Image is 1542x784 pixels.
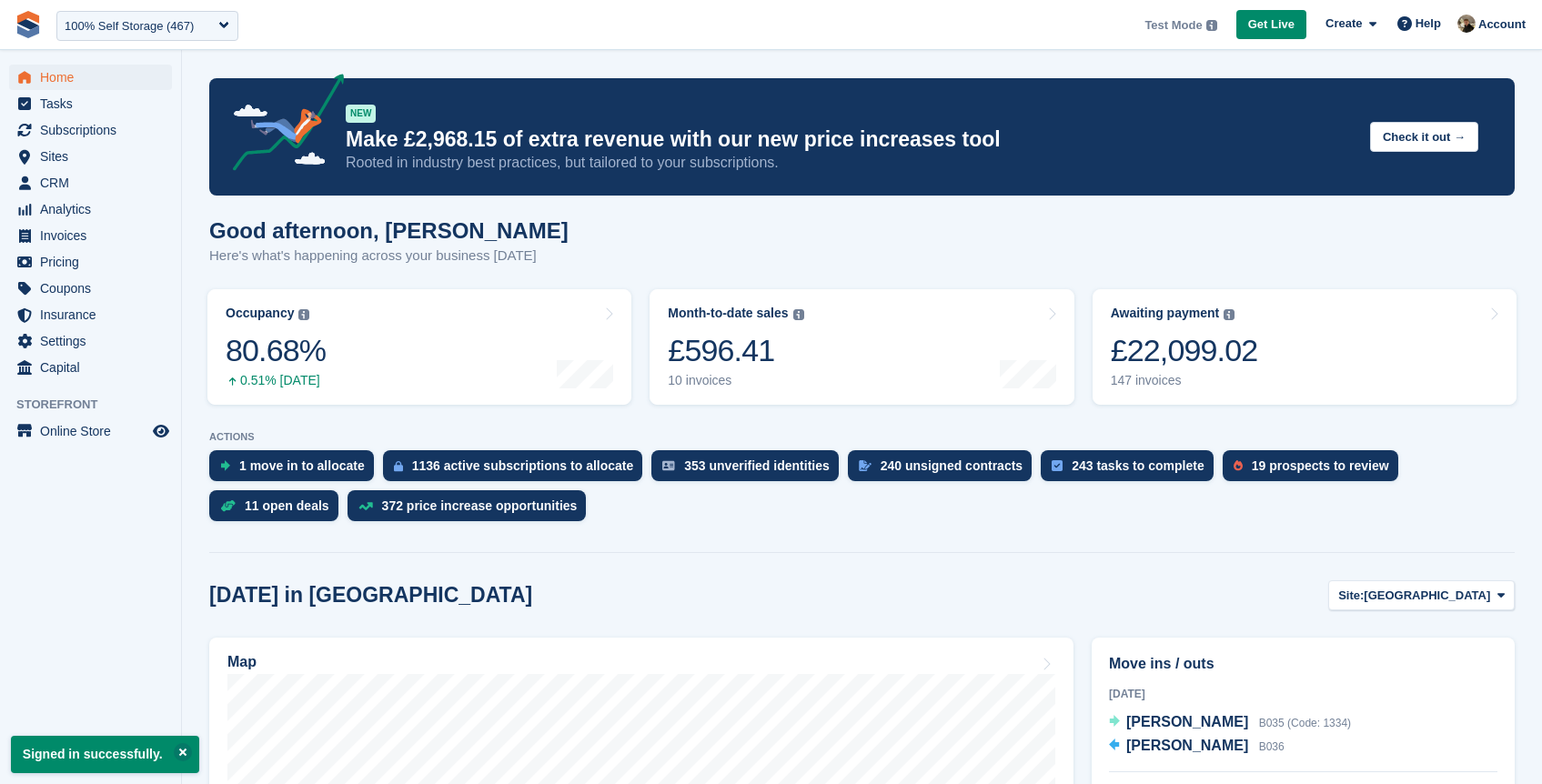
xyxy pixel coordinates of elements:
p: Rooted in industry best practices, but tailored to your subscriptions. [346,153,1356,173]
span: B035 (Code: 1334) [1259,717,1351,729]
span: Online Store [40,418,149,444]
div: 353 unverified identities [684,458,830,473]
a: 19 prospects to review [1223,450,1407,490]
img: deal-1b604bf984904fb50ccaf53a9ad4b4a5d6e5aea283cecdc64d6e3604feb123c2.svg [220,499,236,512]
img: price_increase_opportunities-93ffe204e8149a01c8c9dc8f82e8f89637d9d84a8eef4429ea346261dce0b2c0.svg [358,502,373,510]
div: 0.51% [DATE] [226,373,326,388]
span: B036 [1259,740,1285,753]
span: Capital [40,355,149,380]
span: Create [1325,15,1362,33]
a: menu [9,418,172,444]
span: Site: [1338,587,1364,605]
div: £596.41 [668,332,803,369]
img: stora-icon-8386f47178a22dfd0bd8f6a31ec36ba5ce8667c1dd55bd0f319d3a0aa187defe.svg [15,11,42,38]
a: [PERSON_NAME] B035 (Code: 1334) [1109,711,1351,735]
img: prospect-51fa495bee0391a8d652442698ab0144808aea92771e9ea1ae160a38d050c398.svg [1234,460,1243,471]
span: CRM [40,170,149,196]
div: Occupancy [226,306,294,321]
span: Coupons [40,276,149,301]
a: Preview store [150,420,172,442]
span: Home [40,65,149,90]
span: Invoices [40,223,149,248]
img: verify_identity-adf6edd0f0f0b5bbfe63781bf79b02c33cf7c696d77639b501bdc392416b5a36.svg [662,460,675,471]
span: Test Mode [1144,16,1202,35]
a: menu [9,249,172,275]
a: [PERSON_NAME] B036 [1109,735,1285,759]
a: menu [9,65,172,90]
div: Awaiting payment [1111,306,1220,321]
img: contract_signature_icon-13c848040528278c33f63329250d36e43548de30e8caae1d1a13099fd9432cc5.svg [859,460,872,471]
h2: [DATE] in [GEOGRAPHIC_DATA] [209,583,532,608]
span: Tasks [40,91,149,116]
a: menu [9,144,172,169]
div: Month-to-date sales [668,306,788,321]
span: Storefront [16,396,181,414]
div: 240 unsigned contracts [881,458,1023,473]
span: [GEOGRAPHIC_DATA] [1364,587,1490,605]
span: [PERSON_NAME] [1126,738,1248,753]
a: menu [9,91,172,116]
span: Sites [40,144,149,169]
img: icon-info-grey-7440780725fd019a000dd9b08b2336e03edf1995a4989e88bcd33f0948082b44.svg [1224,309,1235,320]
div: [DATE] [1109,686,1497,702]
p: Here's what's happening across your business [DATE] [209,246,569,266]
a: 240 unsigned contracts [848,450,1041,490]
a: menu [9,223,172,248]
div: 1136 active subscriptions to allocate [412,458,634,473]
span: Help [1416,15,1441,33]
span: Account [1478,15,1526,34]
a: menu [9,276,172,301]
a: menu [9,328,172,354]
img: move_ins_to_allocate_icon-fdf77a2bb77ea45bf5b3d319d69a93e2d87916cf1d5bf7949dd705db3b84f3ca.svg [220,460,230,471]
a: 11 open deals [209,490,348,530]
div: 11 open deals [245,498,329,513]
a: Occupancy 80.68% 0.51% [DATE] [207,289,631,405]
a: 353 unverified identities [651,450,848,490]
button: Site: [GEOGRAPHIC_DATA] [1328,580,1515,610]
a: menu [9,302,172,327]
div: 10 invoices [668,373,803,388]
span: Subscriptions [40,117,149,143]
h1: Good afternoon, [PERSON_NAME] [209,218,569,243]
a: menu [9,117,172,143]
a: menu [9,196,172,222]
p: ACTIONS [209,431,1515,443]
div: £22,099.02 [1111,332,1258,369]
a: menu [9,170,172,196]
span: Get Live [1248,15,1295,34]
img: icon-info-grey-7440780725fd019a000dd9b08b2336e03edf1995a4989e88bcd33f0948082b44.svg [1206,20,1217,31]
img: Oliver Bruce [1457,15,1476,33]
h2: Map [227,654,257,670]
img: icon-info-grey-7440780725fd019a000dd9b08b2336e03edf1995a4989e88bcd33f0948082b44.svg [793,309,804,320]
a: 372 price increase opportunities [348,490,596,530]
div: 147 invoices [1111,373,1258,388]
span: [PERSON_NAME] [1126,714,1248,729]
p: Signed in successfully. [11,736,199,773]
div: 19 prospects to review [1252,458,1389,473]
h2: Move ins / outs [1109,653,1497,675]
div: 80.68% [226,332,326,369]
span: Pricing [40,249,149,275]
a: 243 tasks to complete [1041,450,1223,490]
a: Awaiting payment £22,099.02 147 invoices [1093,289,1517,405]
span: Analytics [40,196,149,222]
div: 372 price increase opportunities [382,498,578,513]
div: 243 tasks to complete [1072,458,1204,473]
div: 100% Self Storage (467) [65,17,194,35]
button: Check it out → [1370,122,1478,152]
p: Make £2,968.15 of extra revenue with our new price increases tool [346,126,1356,153]
a: menu [9,355,172,380]
div: 1 move in to allocate [239,458,365,473]
img: task-75834270c22a3079a89374b754ae025e5fb1db73e45f91037f5363f120a921f8.svg [1052,460,1063,471]
img: active_subscription_to_allocate_icon-d502201f5373d7db506a760aba3b589e785aa758c864c3986d89f69b8ff3... [394,460,403,472]
a: 1 move in to allocate [209,450,383,490]
img: price-adjustments-announcement-icon-8257ccfd72463d97f412b2fc003d46551f7dbcb40ab6d574587a9cd5c0d94... [217,74,345,177]
span: Settings [40,328,149,354]
div: NEW [346,105,376,123]
a: 1136 active subscriptions to allocate [383,450,652,490]
img: icon-info-grey-7440780725fd019a000dd9b08b2336e03edf1995a4989e88bcd33f0948082b44.svg [298,309,309,320]
span: Insurance [40,302,149,327]
a: Get Live [1236,10,1306,40]
a: Month-to-date sales £596.41 10 invoices [650,289,1073,405]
